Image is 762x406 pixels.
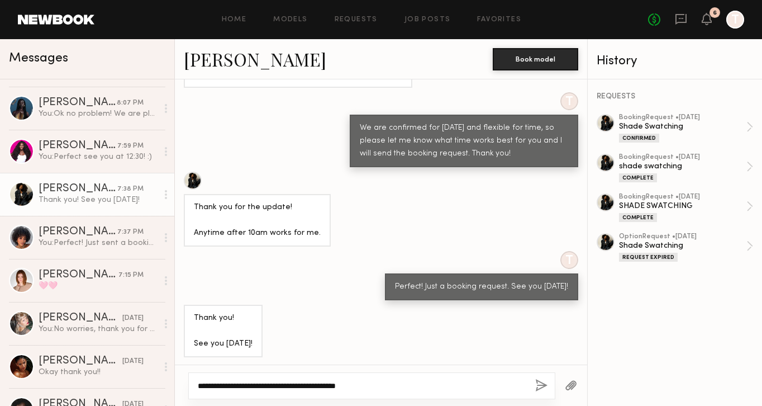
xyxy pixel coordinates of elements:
[597,93,753,101] div: REQUESTS
[619,233,753,262] a: optionRequest •[DATE]Shade SwatchingRequest Expired
[39,356,122,367] div: [PERSON_NAME]
[619,253,678,262] div: Request Expired
[619,121,746,132] div: Shade Swatching
[39,281,158,291] div: 🩷🩷
[184,47,326,71] a: [PERSON_NAME]
[404,16,451,23] a: Job Posts
[39,183,117,195] div: [PERSON_NAME]
[222,16,247,23] a: Home
[117,227,144,238] div: 7:37 PM
[39,313,122,324] div: [PERSON_NAME]
[122,356,144,367] div: [DATE]
[493,54,578,63] a: Book model
[39,195,158,205] div: Thank you! See you [DATE]!
[39,270,118,281] div: [PERSON_NAME]
[335,16,378,23] a: Requests
[194,312,253,351] div: Thank you! See you [DATE]!
[395,281,568,294] div: Perfect! Just a booking request. See you [DATE]!
[118,270,144,281] div: 7:15 PM
[39,140,117,152] div: [PERSON_NAME]
[39,324,158,334] div: You: No worries, thank you for the quick reply! We will see you at the next and enjoy [GEOGRAPHIC...
[117,184,144,195] div: 7:38 PM
[273,16,307,23] a: Models
[619,233,746,240] div: option Request • [DATE]
[619,193,746,201] div: booking Request • [DATE]
[619,240,746,251] div: Shade Swatching
[619,201,746,211] div: SHADE SWATCHING
[477,16,521,23] a: Favorites
[619,161,746,172] div: shade swatching
[360,122,568,160] div: We are confirmed for [DATE] and flexible for time, so please let me know what time works best for...
[122,313,144,324] div: [DATE]
[117,141,144,152] div: 7:59 PM
[39,108,158,119] div: You: Ok no problem! We are planning a second one for [DATE] so I will reach back out before then!
[493,48,578,70] button: Book model
[39,152,158,162] div: You: Perfect see you at 12:30! :)
[619,193,753,222] a: bookingRequest •[DATE]SHADE SWATCHINGComplete
[597,55,753,68] div: History
[619,134,659,143] div: Confirmed
[39,238,158,248] div: You: Perfect! Just sent a booking request for [DATE]. See you then!
[726,11,744,29] a: T
[619,114,746,121] div: booking Request • [DATE]
[39,367,158,377] div: Okay thank you!!
[619,213,657,222] div: Complete
[619,114,753,143] a: bookingRequest •[DATE]Shade SwatchingConfirmed
[713,10,717,16] div: 6
[619,173,657,182] div: Complete
[619,154,746,161] div: booking Request • [DATE]
[117,98,144,108] div: 8:07 PM
[9,52,68,65] span: Messages
[194,201,321,240] div: Thank you for the update! Anytime after 10am works for me.
[39,97,117,108] div: [PERSON_NAME]
[39,226,117,238] div: [PERSON_NAME]
[619,154,753,182] a: bookingRequest •[DATE]shade swatchingComplete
